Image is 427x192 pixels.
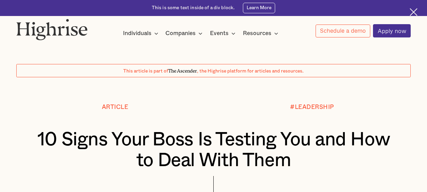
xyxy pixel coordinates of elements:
[165,29,196,37] div: Companies
[210,29,237,37] div: Events
[210,29,229,37] div: Events
[168,67,197,73] span: The Ascender
[410,8,417,16] img: Cross icon
[243,29,271,37] div: Resources
[165,29,204,37] div: Companies
[316,25,371,37] a: Schedule a demo
[197,69,304,74] span: , the Highrise platform for articles and resources.
[123,29,152,37] div: Individuals
[33,129,394,171] h1: 10 Signs Your Boss Is Testing You and How to Deal With Them
[102,104,128,110] div: Article
[152,5,235,11] div: This is some text inside of a div block.
[243,3,275,13] a: Learn More
[123,69,168,74] span: This article is part of
[290,104,334,110] div: #LEADERSHIP
[123,29,160,37] div: Individuals
[16,19,88,40] img: Highrise logo
[373,24,411,37] a: Apply now
[243,29,280,37] div: Resources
